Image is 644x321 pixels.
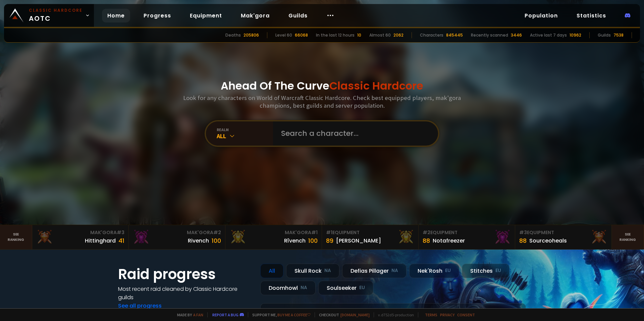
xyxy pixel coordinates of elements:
a: Mak'Gora#1Rîvench100 [225,225,322,249]
div: 3446 [511,32,522,38]
div: Defias Pillager [342,264,407,278]
div: [PERSON_NAME] [336,236,381,245]
a: #2Equipment88Notafreezer [419,225,515,249]
span: # 3 [117,229,124,236]
span: AOTC [29,7,83,23]
div: Rîvench [284,236,306,245]
div: Deaths [225,32,241,38]
div: 88 [423,236,430,245]
span: Support me, [248,312,311,317]
div: Sourceoheals [529,236,567,245]
div: Recently scanned [471,32,508,38]
div: Equipment [326,229,414,236]
div: Active last 7 days [530,32,567,38]
h4: Most recent raid cleaned by Classic Hardcore guilds [118,285,252,302]
div: Rivench [188,236,209,245]
a: #3Equipment88Sourceoheals [515,225,612,249]
a: Mak'gora [235,9,275,22]
small: EU [495,267,501,274]
span: # 1 [311,229,318,236]
a: Report a bug [212,312,238,317]
div: Mak'Gora [229,229,318,236]
div: Hittinghard [85,236,116,245]
a: Home [102,9,130,22]
div: 7538 [613,32,624,38]
span: # 3 [519,229,527,236]
div: In the last 12 hours [316,32,355,38]
small: NA [391,267,398,274]
a: [DOMAIN_NAME] [340,312,370,317]
a: Classic HardcoreAOTC [4,4,94,27]
div: Doomhowl [260,281,316,295]
a: Equipment [184,9,227,22]
span: Classic Hardcore [329,78,423,93]
div: realm [217,127,273,132]
div: Almost 60 [369,32,391,38]
a: Statistics [571,9,611,22]
div: 66068 [295,32,308,38]
a: Seeranking [612,225,644,249]
div: Equipment [423,229,511,236]
div: Notafreezer [433,236,465,245]
a: Buy me a coffee [277,312,311,317]
div: 2062 [393,32,404,38]
a: Guilds [283,9,313,22]
a: Privacy [440,312,454,317]
span: # 1 [326,229,332,236]
small: Classic Hardcore [29,7,83,13]
span: Made by [173,312,203,317]
span: # 2 [423,229,430,236]
div: All [217,132,273,140]
h3: Look for any characters on World of Warcraft Classic Hardcore. Check best equipped players, mak'g... [180,94,464,109]
div: 205806 [244,32,259,38]
div: 41 [118,236,124,245]
span: # 2 [213,229,221,236]
div: Soulseeker [318,281,373,295]
small: EU [359,284,365,291]
div: 100 [308,236,318,245]
a: Consent [457,312,475,317]
a: Population [519,9,563,22]
h1: Raid progress [118,264,252,285]
a: Progress [138,9,176,22]
div: Skull Rock [286,264,339,278]
div: Stitches [462,264,509,278]
div: 10962 [570,32,581,38]
input: Search a character... [277,121,430,146]
div: 100 [212,236,221,245]
span: v. d752d5 - production [374,312,414,317]
small: NA [324,267,331,274]
a: [DATE]zgpetri on godDefias Pillager8 /90 [260,303,526,321]
div: Nek'Rosh [409,264,459,278]
div: 10 [357,32,361,38]
div: Mak'Gora [133,229,221,236]
span: Checkout [315,312,370,317]
div: Guilds [598,32,611,38]
div: 845445 [446,32,463,38]
div: Characters [420,32,443,38]
div: 89 [326,236,333,245]
small: EU [445,267,451,274]
div: All [260,264,283,278]
a: See all progress [118,302,162,310]
h1: Ahead Of The Curve [221,78,423,94]
div: Mak'Gora [36,229,124,236]
a: Mak'Gora#2Rivench100 [129,225,225,249]
div: Equipment [519,229,607,236]
a: Terms [425,312,437,317]
div: Level 60 [275,32,292,38]
a: Mak'Gora#3Hittinghard41 [32,225,129,249]
a: #1Equipment89[PERSON_NAME] [322,225,419,249]
div: 88 [519,236,527,245]
small: NA [301,284,307,291]
a: a fan [193,312,203,317]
